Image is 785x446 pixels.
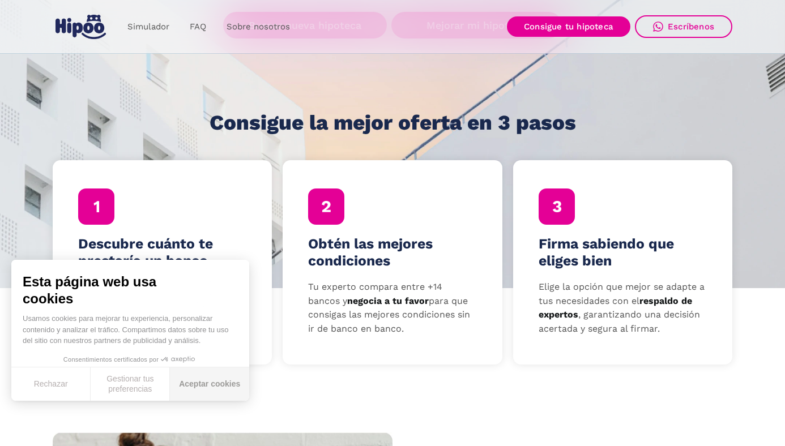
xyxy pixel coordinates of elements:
[308,235,477,269] h4: Obtén las mejores condiciones
[78,235,247,269] h4: Descubre cuánto te prestaría un banco
[308,280,477,336] p: Tu experto compara entre +14 bancos y para que consigas las mejores condiciones sin ir de banco e...
[216,16,300,38] a: Sobre nosotros
[635,15,732,38] a: Escríbenos
[539,280,707,336] p: Elige la opción que mejor se adapte a tus necesidades con el , garantizando una decisión acertada...
[668,22,714,32] div: Escríbenos
[53,10,108,44] a: home
[180,16,216,38] a: FAQ
[347,295,429,306] strong: negocia a tu favor
[507,16,630,37] a: Consigue tu hipoteca
[117,16,180,38] a: Simulador
[210,111,576,134] h1: Consigue la mejor oferta en 3 pasos
[539,235,707,269] h4: Firma sabiendo que eliges bien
